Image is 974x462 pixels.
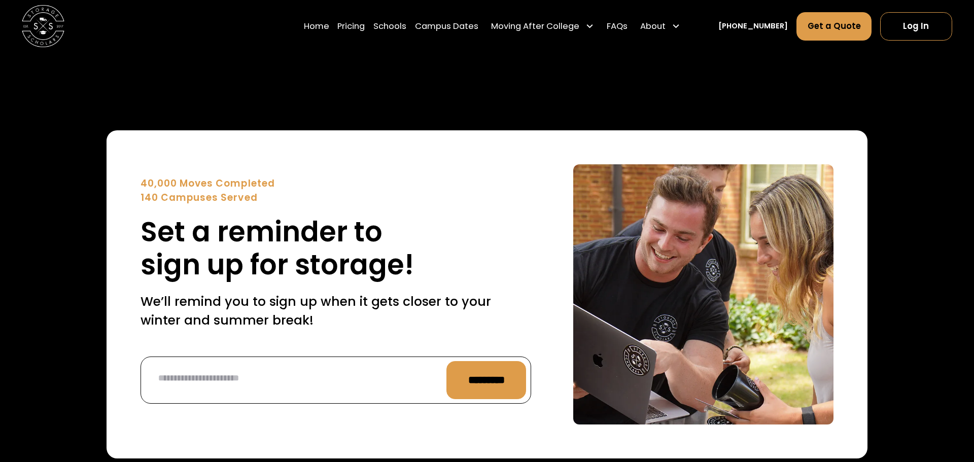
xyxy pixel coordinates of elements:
[486,12,598,41] div: Moving After College
[373,12,406,41] a: Schools
[337,12,365,41] a: Pricing
[491,20,579,33] div: Moving After College
[573,164,833,424] img: Sign up for a text reminder.
[141,216,531,281] h2: Set a reminder to sign up for storage!
[636,12,685,41] div: About
[22,5,64,47] img: Storage Scholars main logo
[141,176,531,191] div: 40,000 Moves Completed
[640,20,666,33] div: About
[141,191,531,205] div: 140 Campuses Served
[718,21,788,32] a: [PHONE_NUMBER]
[304,12,329,41] a: Home
[415,12,478,41] a: Campus Dates
[607,12,628,41] a: FAQs
[880,12,952,41] a: Log In
[141,357,531,404] form: Reminder Form
[141,292,531,330] p: We’ll remind you to sign up when it gets closer to your winter and summer break!
[796,12,872,41] a: Get a Quote
[22,5,64,47] a: home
